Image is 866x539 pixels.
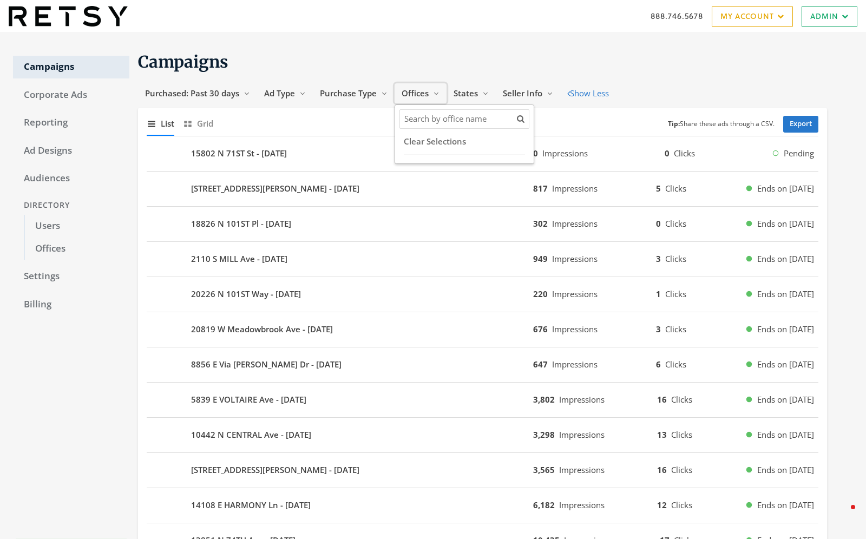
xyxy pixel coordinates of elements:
b: 18826 N 101ST Pl - [DATE] [191,218,291,230]
b: [STREET_ADDRESS][PERSON_NAME] - [DATE] [191,464,359,476]
a: Audiences [13,167,129,190]
button: Purchase Type [313,83,395,103]
b: 20819 W Meadowbrook Ave - [DATE] [191,323,333,336]
b: 5 [656,183,661,194]
span: Ends on [DATE] [757,464,814,476]
span: Clicks [671,499,692,510]
span: Campaigns [138,51,228,72]
span: Impressions [552,359,598,370]
button: Show Less [560,83,616,103]
span: States [454,88,478,98]
button: 10442 N CENTRAL Ave - [DATE]3,298Impressions13ClicksEnds on [DATE] [147,422,818,448]
a: Export [783,116,818,133]
b: Tip: [668,119,680,128]
span: Ends on [DATE] [757,182,814,195]
b: 0 [665,148,670,159]
a: Offices [24,238,129,260]
b: 3 [656,253,661,264]
b: 676 [533,324,548,334]
b: 6 [656,359,661,370]
span: Impressions [542,148,588,159]
a: My Account [712,6,793,27]
button: States [447,83,496,103]
b: 3 [656,324,661,334]
span: Impressions [559,429,605,440]
span: Impressions [552,324,598,334]
b: 14108 E HARMONY Ln - [DATE] [191,499,311,511]
a: Corporate Ads [13,84,129,107]
span: Clicks [665,183,686,194]
span: Clicks [674,148,695,159]
span: Ends on [DATE] [757,288,814,300]
button: Purchased: Past 30 days [138,83,257,103]
button: Ad Type [257,83,313,103]
b: 16 [657,464,667,475]
small: Share these ads through a CSV. [668,119,775,129]
button: Grid [183,112,213,135]
b: 3,298 [533,429,555,440]
a: 888.746.5678 [651,10,703,22]
b: 949 [533,253,548,264]
span: Ad Type [264,88,295,98]
a: Settings [13,265,129,288]
button: 20819 W Meadowbrook Ave - [DATE]676Impressions3ClicksEnds on [DATE] [147,317,818,343]
span: Impressions [559,499,605,510]
span: Impressions [552,253,598,264]
b: 13 [657,429,667,440]
span: Purchase Type [320,88,377,98]
b: 5839 E VOLTAIRE Ave - [DATE] [191,393,306,406]
span: Ends on [DATE] [757,323,814,336]
span: List [161,117,174,130]
span: Clicks [665,359,686,370]
span: Impressions [552,218,598,229]
b: 0 [533,148,538,159]
span: Seller Info [503,88,542,98]
span: Ends on [DATE] [757,253,814,265]
button: [STREET_ADDRESS][PERSON_NAME] - [DATE]817Impressions5ClicksEnds on [DATE] [147,176,818,202]
button: Offices [395,83,447,103]
span: Clicks [665,253,686,264]
span: Offices [402,88,429,98]
b: 817 [533,183,548,194]
span: Ends on [DATE] [757,393,814,406]
b: 8856 E Via [PERSON_NAME] Dr - [DATE] [191,358,342,371]
span: Impressions [559,464,605,475]
button: 15802 N 71ST St - [DATE]0Impressions0ClicksPending [147,141,818,167]
iframe: Intercom live chat [829,502,855,528]
input: Search by office name [402,112,517,126]
span: Ends on [DATE] [757,218,814,230]
span: Impressions [552,183,598,194]
a: Admin [802,6,857,27]
a: Reporting [13,111,129,134]
button: Clear Selections [399,133,529,150]
b: 0 [656,218,661,229]
a: Billing [13,293,129,316]
b: 6,182 [533,499,555,510]
button: 20226 N 101ST Way - [DATE]220Impressions1ClicksEnds on [DATE] [147,281,818,307]
span: Impressions [552,288,598,299]
b: 15802 N 71ST St - [DATE] [191,147,287,160]
button: List [147,112,174,135]
span: Pending [784,147,814,160]
span: Ends on [DATE] [757,358,814,371]
span: Ends on [DATE] [757,429,814,441]
button: Seller Info [496,83,560,103]
button: 2110 S MILL Ave - [DATE]949Impressions3ClicksEnds on [DATE] [147,246,818,272]
button: 18826 N 101ST Pl - [DATE]302Impressions0ClicksEnds on [DATE] [147,211,818,237]
span: Clicks [665,218,686,229]
span: Clicks [671,394,692,405]
span: Ends on [DATE] [757,499,814,511]
b: 12 [657,499,667,510]
b: 3,802 [533,394,555,405]
span: Clicks [671,464,692,475]
span: Clicks [671,429,692,440]
b: 302 [533,218,548,229]
b: [STREET_ADDRESS][PERSON_NAME] - [DATE] [191,182,359,195]
a: Users [24,215,129,238]
b: 647 [533,359,548,370]
span: Purchased: Past 30 days [145,88,239,98]
b: 1 [656,288,661,299]
span: Clicks [665,324,686,334]
button: 8856 E Via [PERSON_NAME] Dr - [DATE]647Impressions6ClicksEnds on [DATE] [147,352,818,378]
